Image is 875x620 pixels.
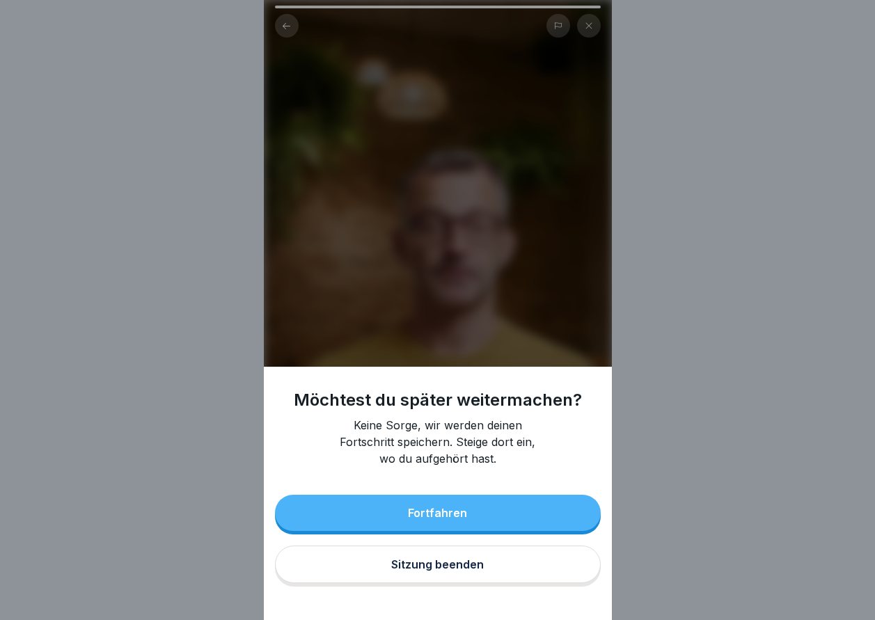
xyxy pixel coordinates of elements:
[294,389,582,411] h1: Möchtest du später weitermachen?
[408,507,467,519] div: Fortfahren
[275,495,601,531] button: Fortfahren
[275,546,601,583] button: Sitzung beenden
[391,558,484,571] div: Sitzung beenden
[333,417,542,467] p: Keine Sorge, wir werden deinen Fortschritt speichern. Steige dort ein, wo du aufgehört hast.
